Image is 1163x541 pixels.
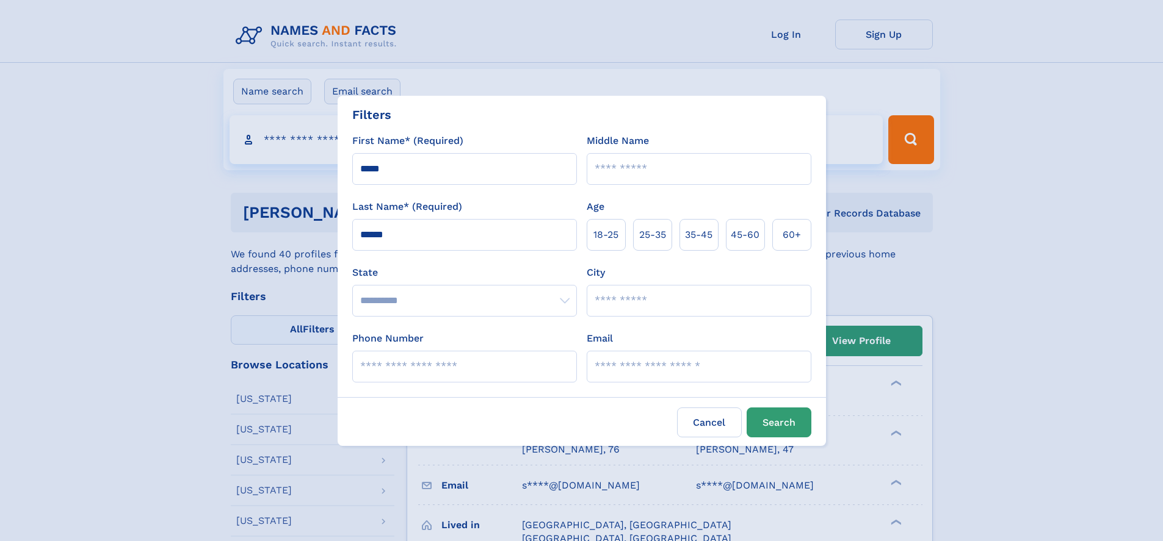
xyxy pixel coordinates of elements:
[747,407,811,437] button: Search
[587,199,604,214] label: Age
[587,134,649,148] label: Middle Name
[587,265,605,280] label: City
[685,228,712,242] span: 35‑45
[587,331,613,346] label: Email
[352,199,462,214] label: Last Name* (Required)
[593,228,618,242] span: 18‑25
[352,331,424,346] label: Phone Number
[783,228,801,242] span: 60+
[639,228,666,242] span: 25‑35
[352,265,577,280] label: State
[352,134,463,148] label: First Name* (Required)
[731,228,759,242] span: 45‑60
[677,407,742,437] label: Cancel
[352,106,391,124] div: Filters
